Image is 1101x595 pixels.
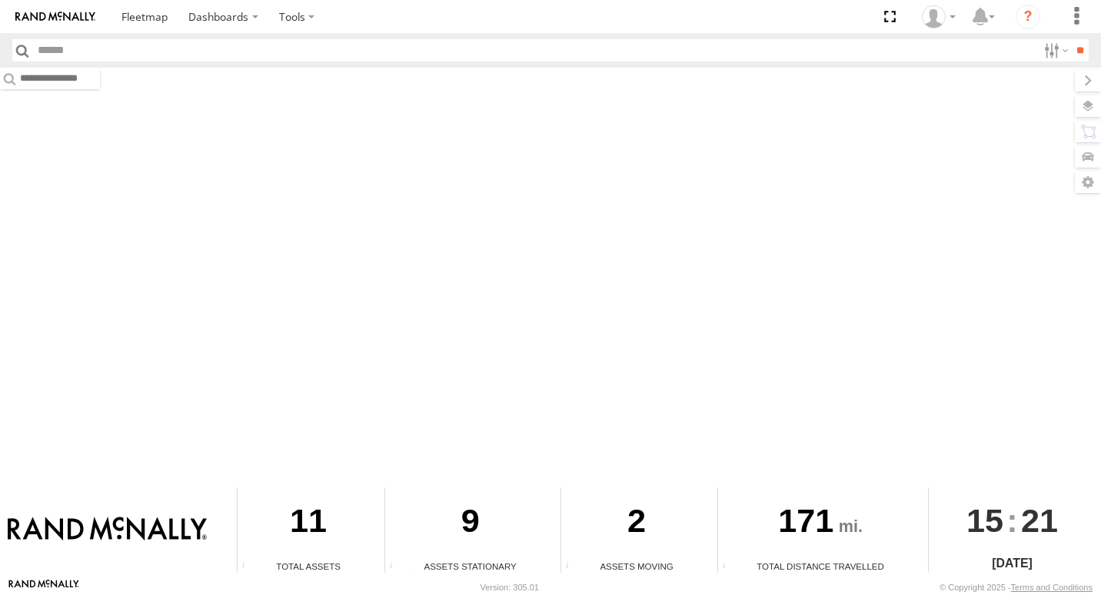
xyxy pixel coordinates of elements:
[238,487,379,560] div: 11
[238,560,379,573] div: Total Assets
[1021,487,1058,553] span: 21
[966,487,1003,553] span: 15
[385,487,555,560] div: 9
[1016,5,1040,29] i: ?
[1011,583,1093,592] a: Terms and Conditions
[238,561,261,573] div: Total number of Enabled Assets
[385,560,555,573] div: Assets Stationary
[1075,171,1101,193] label: Map Settings
[8,517,207,543] img: Rand McNally
[561,487,712,560] div: 2
[916,5,961,28] div: Valeo Dash
[718,560,923,573] div: Total Distance Travelled
[929,487,1096,553] div: :
[561,561,584,573] div: Total number of assets current in transit.
[385,561,408,573] div: Total number of assets current stationary.
[8,580,79,595] a: Visit our Website
[1038,39,1071,61] label: Search Filter Options
[481,583,539,592] div: Version: 305.01
[940,583,1093,592] div: © Copyright 2025 -
[561,560,712,573] div: Assets Moving
[718,487,923,560] div: 171
[15,12,95,22] img: rand-logo.svg
[929,554,1096,573] div: [DATE]
[718,561,741,573] div: Total distance travelled by all assets within specified date range and applied filters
